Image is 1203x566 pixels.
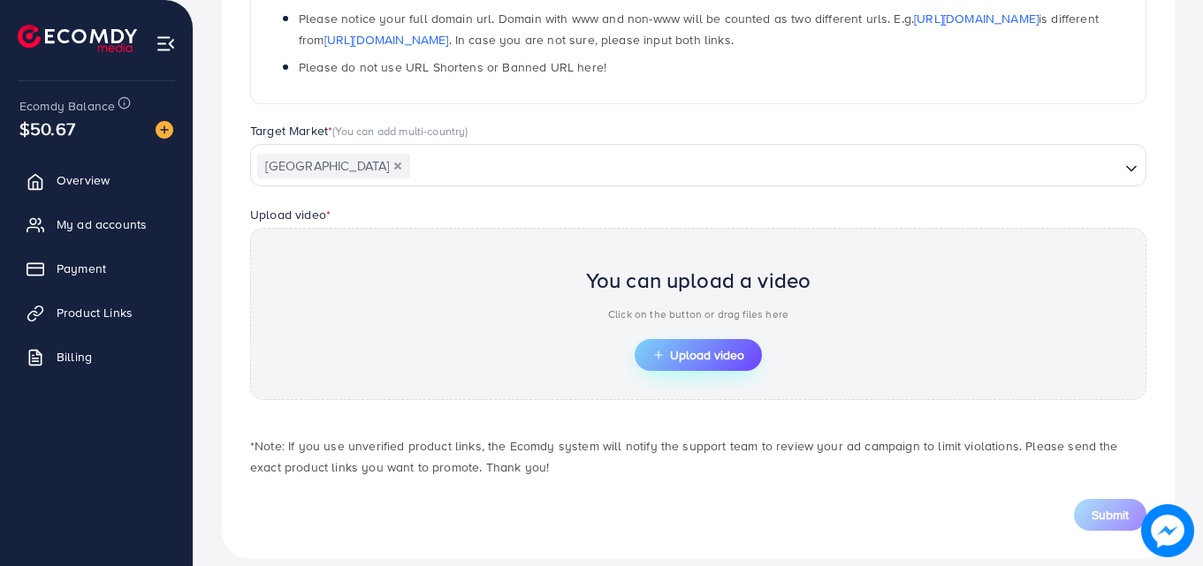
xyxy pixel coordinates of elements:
span: Please notice your full domain url. Domain with www and non-www will be counted as two different ... [299,10,1099,48]
label: Target Market [250,122,468,140]
span: Product Links [57,304,133,321]
span: (You can add multi-country) [332,123,468,139]
span: Submit [1092,506,1129,524]
a: Payment [13,251,179,286]
span: My ad accounts [57,215,147,233]
span: [GEOGRAPHIC_DATA] [257,154,410,178]
img: image [156,121,173,139]
h2: You can upload a video [586,268,811,293]
span: Overview [57,171,110,189]
p: Click on the button or drag files here [586,304,811,325]
span: Payment [57,260,106,277]
a: [URL][DOMAIN_NAME] [914,10,1039,27]
a: Billing [13,339,179,374]
span: $50.67 [19,116,75,141]
span: Ecomdy Balance [19,97,115,115]
img: logo [18,25,137,52]
a: Overview [13,162,179,198]
button: Submit [1074,499,1146,531]
img: menu [156,34,176,54]
button: Deselect Pakistan [393,162,402,170]
span: Please do not use URL Shortens or Banned URL here! [299,58,606,76]
button: Upload video [635,339,762,371]
a: Product Links [13,295,179,330]
input: Search for option [412,153,1118,180]
p: *Note: If you use unverified product links, the Ecomdy system will notify the support team to rev... [250,435,1146,478]
a: [URL][DOMAIN_NAME] [324,31,449,49]
img: image [1141,504,1194,557]
a: My ad accounts [13,207,179,242]
span: Billing [57,348,92,366]
span: Upload video [652,349,744,361]
label: Upload video [250,206,331,223]
div: Search for option [250,144,1146,186]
